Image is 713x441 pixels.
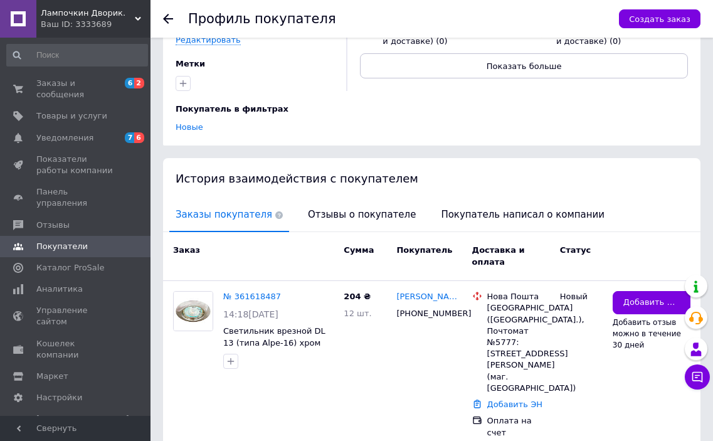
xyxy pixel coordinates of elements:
[619,9,700,28] button: Создать заказ
[125,78,135,88] span: 6
[173,291,213,331] a: Фото товару
[435,199,611,231] span: Покупатель написал о компании
[36,392,82,403] span: Настройки
[472,245,525,267] span: Доставка и оплата
[176,35,241,45] a: Редактировать
[487,400,542,409] a: Добавить ЭН
[36,110,107,122] span: Товары и услуги
[176,104,330,115] div: Покупатель в фильтрах
[36,186,116,209] span: Панель управления
[169,199,289,231] span: Заказы покупателя
[223,309,278,319] span: 14:18[DATE]
[36,220,70,231] span: Отзывы
[383,13,501,45] span: Соблюдает договоренности (об оплате и доставке) (0)
[613,291,690,314] button: Добавить отзыв
[223,292,281,301] a: № 361618487
[487,291,550,302] div: Нова Пошта
[36,154,116,176] span: Показатели работы компании
[344,292,371,301] span: 204 ₴
[487,61,562,71] span: Показать больше
[176,172,418,185] span: История взаимодействия с покупателем
[560,291,603,302] div: Новый
[560,245,591,255] span: Статус
[134,132,144,143] span: 6
[163,14,173,24] div: Вернуться назад
[36,78,116,100] span: Заказы и сообщения
[394,306,454,322] div: [PHONE_NUMBER]
[613,318,681,349] span: Добавить отзыв можно в течение 30 дней
[188,11,336,26] h1: Профиль покупателя
[36,262,104,274] span: Каталог ProSale
[344,245,374,255] span: Сумма
[174,292,213,331] img: Фото товару
[360,53,688,78] button: Показать больше
[36,241,88,252] span: Покупатели
[176,122,203,132] a: Новые
[36,305,116,327] span: Управление сайтом
[176,59,205,68] span: Метки
[36,371,68,382] span: Маркет
[629,14,690,24] span: Создать заказ
[685,364,710,390] button: Чат с покупателем
[125,132,135,143] span: 7
[623,297,680,309] span: Добавить отзыв
[41,19,151,30] div: Ваш ID: 3333689
[36,338,116,361] span: Кошелек компании
[134,78,144,88] span: 2
[396,245,452,255] span: Покупатель
[487,302,550,394] div: [GEOGRAPHIC_DATA] ([GEOGRAPHIC_DATA].), Почтомат №5777: [STREET_ADDRESS][PERSON_NAME] (маг. [GEOG...
[556,13,675,45] span: Не соблюдает договоренности (об оплате и доставке) (0)
[302,199,422,231] span: Отзывы о покупателе
[223,326,325,371] a: Cветильник врезной DL 13 (типа Alpe-16) хром матовый (титан) MR16. [GEOGRAPHIC_DATA].
[487,415,550,438] div: Оплата на счет
[173,245,200,255] span: Заказ
[396,291,462,303] a: [PERSON_NAME]
[344,309,371,318] span: 12 шт.
[41,8,135,19] span: Лампочкин Дворик.
[6,44,148,66] input: Поиск
[36,132,93,144] span: Уведомления
[36,284,83,295] span: Аналитика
